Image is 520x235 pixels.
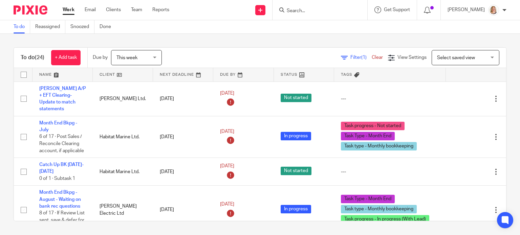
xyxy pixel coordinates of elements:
[281,167,311,175] span: Not started
[106,6,121,13] a: Clients
[341,205,417,213] span: Task type - Monthly bookkeeping
[51,50,81,65] a: + Add task
[21,54,44,61] h1: To do
[341,132,395,140] span: Task Type - Month End
[39,135,84,153] span: 6 of 17 · Post Sales / Reconcile Clearing account, if applicable
[70,20,94,33] a: Snoozed
[281,94,311,102] span: Not started
[437,55,475,60] span: Select saved view
[372,55,383,60] a: Clear
[153,81,213,116] td: [DATE]
[220,91,234,96] span: [DATE]
[281,132,311,140] span: In progress
[341,95,439,102] div: ---
[14,20,30,33] a: To do
[341,168,439,175] div: ---
[93,81,153,116] td: [PERSON_NAME] Ltd.
[131,6,142,13] a: Team
[39,190,81,209] a: Month End Bkpg - August - Waiting on bank rec questions
[384,7,410,12] span: Get Support
[93,186,153,234] td: [PERSON_NAME] Electric Ltd
[220,164,234,169] span: [DATE]
[341,142,417,150] span: Task type - Monthly bookkeeping
[350,55,372,60] span: Filter
[152,6,169,13] a: Reports
[39,162,84,174] a: Catch Up BK [DATE]-[DATE]
[39,121,77,132] a: Month End Bkpg - July
[116,55,137,60] span: This week
[153,116,213,158] td: [DATE]
[100,20,116,33] a: Done
[85,6,96,13] a: Email
[341,195,395,203] span: Task Type - Month End
[286,8,347,14] input: Search
[397,55,427,60] span: View Settings
[281,205,311,213] span: In progress
[93,116,153,158] td: Habitat Marine Ltd.
[63,6,74,13] a: Work
[220,202,234,207] span: [DATE]
[93,158,153,186] td: Habitat Marine Ltd.
[488,5,499,16] img: Screenshot%202025-09-16%20114050.png
[361,55,367,60] span: (1)
[39,176,75,181] span: 0 of 1 · Subtask 1
[39,211,85,230] span: 8 of 17 · If Review List sent, save & defer for 5-7 days
[341,122,405,130] span: Task progress - Not started
[341,215,429,224] span: Task progress - In progress (With Lead)
[93,54,108,61] p: Due by
[153,158,213,186] td: [DATE]
[14,5,47,15] img: Pixie
[35,20,65,33] a: Reassigned
[153,186,213,234] td: [DATE]
[35,55,44,60] span: (24)
[448,6,485,13] p: [PERSON_NAME]
[220,129,234,134] span: [DATE]
[39,86,86,112] a: [PERSON_NAME] A/P + EFT Clearing- Update to match statements
[341,73,352,76] span: Tags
